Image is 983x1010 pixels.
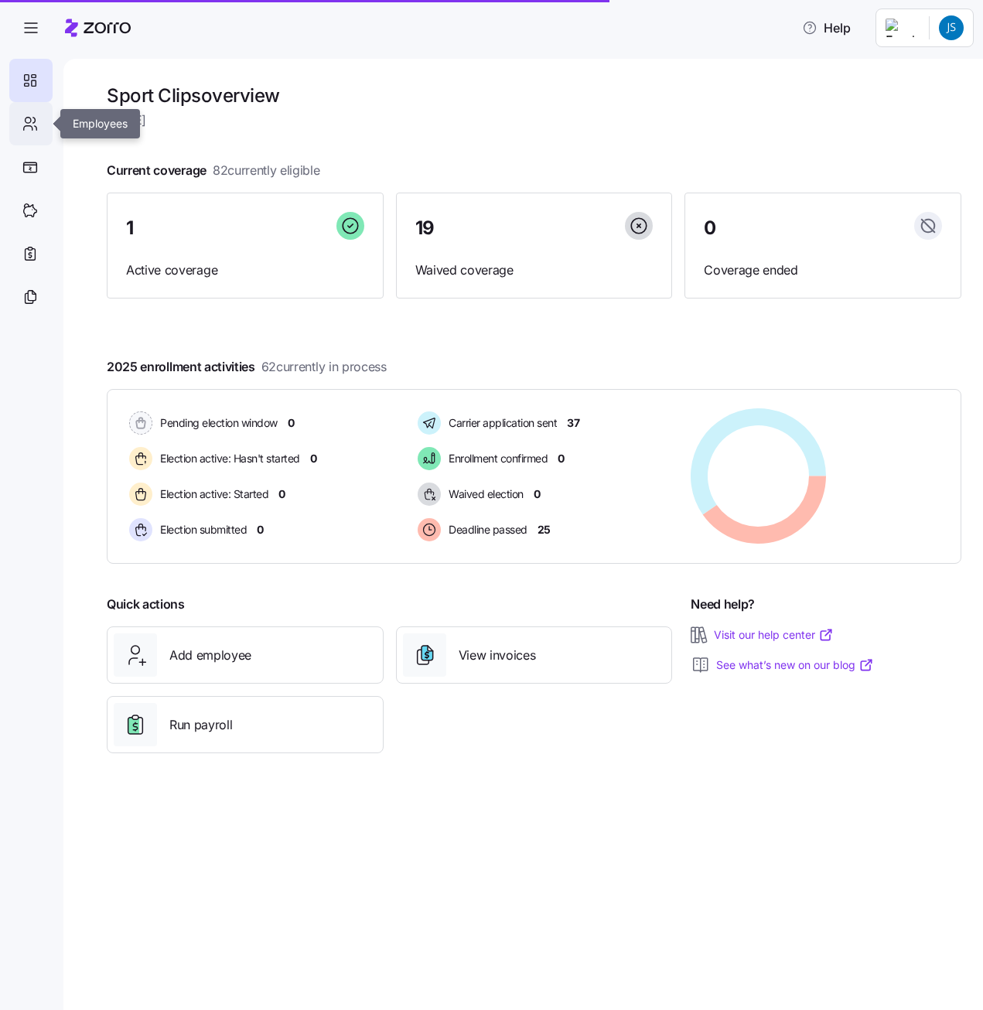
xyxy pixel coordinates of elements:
span: [DATE] [107,111,961,130]
span: 0 [310,451,317,466]
span: Election submitted [155,522,247,537]
span: 0 [704,219,716,237]
span: Election active: Started [155,486,268,502]
span: Waived election [444,486,524,502]
span: Active coverage [126,261,364,280]
span: 2025 enrollment activities [107,357,387,377]
span: Quick actions [107,595,185,614]
span: 82 currently eligible [213,161,320,180]
span: Deadline passed [444,522,527,537]
span: Enrollment confirmed [444,451,548,466]
span: Carrier application sent [444,415,557,431]
span: Current coverage [107,161,320,180]
a: Visit our help center [714,627,834,643]
img: 48dcb041a751c86c292f82e4255e9e38 [939,15,964,40]
span: 0 [288,415,295,431]
button: Help [790,12,863,43]
span: 37 [567,415,579,431]
span: 19 [415,219,435,237]
span: 0 [257,522,264,537]
span: 0 [558,451,565,466]
span: Run payroll [169,715,232,735]
span: 25 [538,522,551,537]
span: Coverage ended [704,261,942,280]
span: Help [802,19,851,37]
h1: Sport Clips overview [107,84,961,107]
span: Waived coverage [415,261,654,280]
span: Add employee [169,646,251,665]
span: Election active: Hasn't started [155,451,300,466]
span: 62 currently in process [261,357,387,377]
span: Pending election window [155,415,278,431]
span: 0 [278,486,285,502]
span: View invoices [459,646,536,665]
span: 0 [534,486,541,502]
img: Employer logo [886,19,916,37]
span: Need help? [691,595,755,614]
span: 1 [126,219,134,237]
a: See what’s new on our blog [716,657,874,673]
